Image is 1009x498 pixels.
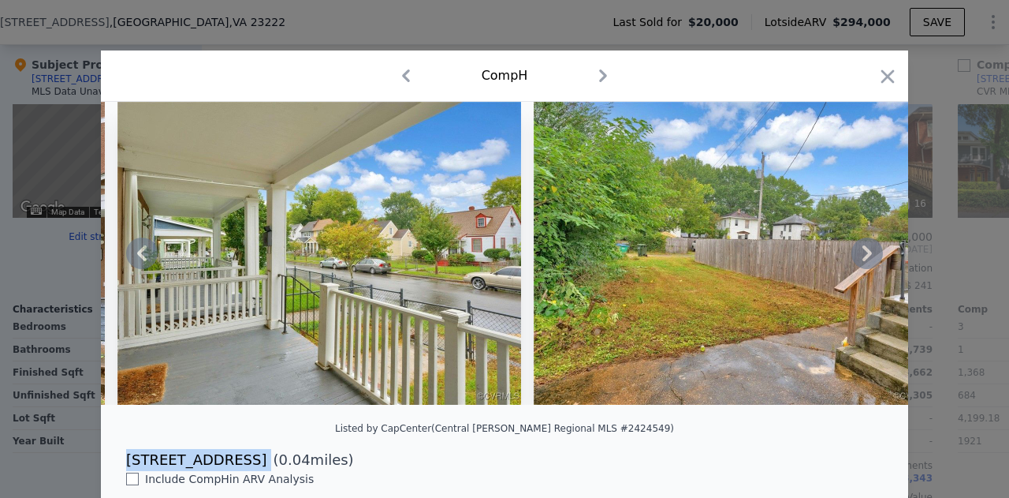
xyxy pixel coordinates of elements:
img: Property Img [117,102,521,405]
span: 0.04 [279,451,311,468]
div: Listed by CapCenter (Central [PERSON_NAME] Regional MLS #2424549) [335,423,674,434]
div: [STREET_ADDRESS] [126,449,266,471]
span: ( miles) [266,449,353,471]
div: Comp H [482,66,528,85]
img: Property Img [534,102,937,405]
span: Include Comp H in ARV Analysis [139,473,320,485]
